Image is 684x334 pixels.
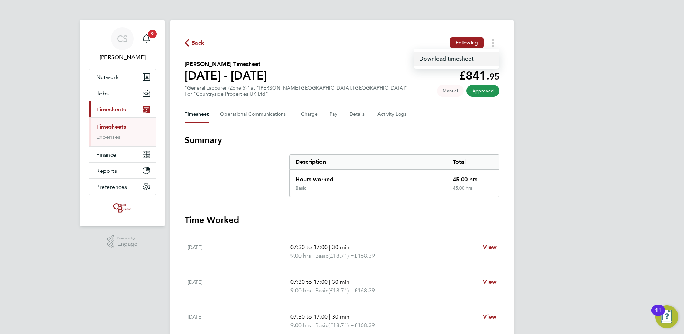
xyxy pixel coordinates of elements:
[290,313,328,320] span: 07:30 to 17:00
[191,39,205,47] span: Back
[89,101,156,117] button: Timesheets
[187,278,290,295] div: [DATE]
[328,322,354,329] span: (£18.71) =
[96,106,126,113] span: Timesheets
[354,287,375,294] span: £168.39
[185,68,267,83] h1: [DATE] - [DATE]
[447,185,499,197] div: 45.00 hrs
[414,52,499,66] a: Timesheets Menu
[290,155,447,169] div: Description
[96,183,127,190] span: Preferences
[220,106,289,123] button: Operational Communications
[483,313,497,320] span: View
[328,252,354,259] span: (£18.71) =
[117,235,137,241] span: Powered by
[89,69,156,85] button: Network
[350,106,366,123] button: Details
[148,30,157,38] span: 9
[290,244,328,251] span: 07:30 to 17:00
[466,85,499,97] span: This timesheet has been approved.
[185,60,267,68] h2: [PERSON_NAME] Timesheet
[185,134,499,146] h3: Summary
[489,71,499,82] span: 95
[377,106,407,123] button: Activity Logs
[483,278,497,285] span: View
[187,312,290,330] div: [DATE]
[89,179,156,195] button: Preferences
[459,69,499,82] app-decimal: £841.
[487,37,499,48] button: Timesheets Menu
[96,167,117,174] span: Reports
[315,252,328,260] span: Basic
[96,123,126,130] a: Timesheets
[329,106,338,123] button: Pay
[456,39,478,46] span: Following
[96,151,116,158] span: Finance
[290,322,311,329] span: 9.00 hrs
[290,252,311,259] span: 9.00 hrs
[483,243,497,252] a: View
[329,278,331,285] span: |
[450,37,484,48] button: Following
[332,278,350,285] span: 30 min
[89,163,156,178] button: Reports
[89,53,156,62] span: Chloe Saffill
[315,286,328,295] span: Basic
[447,155,499,169] div: Total
[290,278,328,285] span: 07:30 to 17:00
[185,91,407,97] div: For "Countryside Properties UK Ltd"
[483,278,497,286] a: View
[437,85,464,97] span: This timesheet was manually created.
[187,243,290,260] div: [DATE]
[112,202,133,214] img: oneillandbrennan-logo-retina.png
[117,34,128,43] span: CS
[354,252,375,259] span: £168.39
[96,133,121,140] a: Expenses
[329,313,331,320] span: |
[89,147,156,162] button: Finance
[312,287,314,294] span: |
[139,27,153,50] a: 9
[447,170,499,185] div: 45.00 hrs
[329,244,331,251] span: |
[185,85,407,97] div: "General Labourer (Zone 5)" at "[PERSON_NAME][GEOGRAPHIC_DATA], [GEOGRAPHIC_DATA]"
[332,313,350,320] span: 30 min
[96,90,109,97] span: Jobs
[89,117,156,146] div: Timesheets
[312,322,314,329] span: |
[295,185,306,191] div: Basic
[328,287,354,294] span: (£18.71) =
[89,202,156,214] a: Go to home page
[332,244,350,251] span: 30 min
[290,170,447,185] div: Hours worked
[289,154,499,197] div: Summary
[107,235,138,249] a: Powered byEngage
[185,106,209,123] button: Timesheet
[483,244,497,251] span: View
[117,241,137,247] span: Engage
[80,20,165,226] nav: Main navigation
[185,214,499,226] h3: Time Worked
[96,74,119,81] span: Network
[315,321,328,330] span: Basic
[354,322,375,329] span: £168.39
[290,287,311,294] span: 9.00 hrs
[185,38,205,47] button: Back
[483,312,497,321] a: View
[89,27,156,62] a: CS[PERSON_NAME]
[301,106,318,123] button: Charge
[655,305,678,328] button: Open Resource Center, 11 new notifications
[312,252,314,259] span: |
[89,85,156,101] button: Jobs
[655,310,661,320] div: 11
